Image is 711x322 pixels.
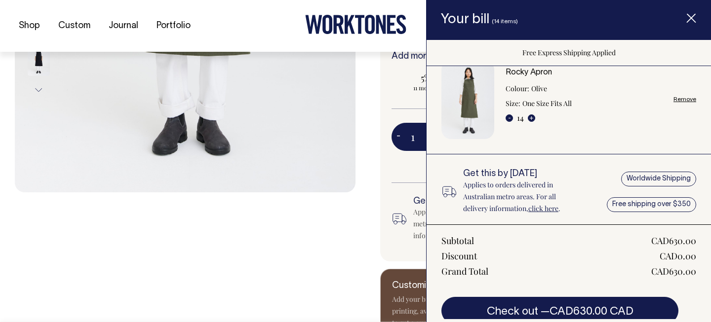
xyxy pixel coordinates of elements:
button: - [392,127,405,147]
button: + [426,127,441,147]
dt: Colour: [506,83,529,95]
input: 5% OFF 11 more to apply [392,69,478,95]
a: Rocky Apron [506,69,552,76]
h6: Add more of this item or any of our other to save [392,52,665,62]
a: click here [528,204,558,213]
span: 11 more to apply [396,84,473,92]
button: - [506,114,513,122]
div: Subtotal [441,235,474,247]
div: CAD630.00 [651,235,696,247]
h6: Get this by [DATE] [413,197,541,207]
div: Applies to orders delivered in Australian metro areas. For all delivery information, . [413,206,541,242]
h6: Get this by [DATE] [463,169,580,179]
dd: Olive [531,83,547,95]
dt: Size: [506,98,520,109]
img: Rocky Apron [441,60,494,139]
img: charcoal [28,41,50,76]
button: Next [31,79,46,101]
dd: One Size Fits All [522,98,572,109]
div: CAD0.00 [660,250,696,262]
p: Applies to orders delivered in Australian metro areas. For all delivery information, . [463,179,580,215]
div: CAD630.00 [651,265,696,277]
a: Remove [673,96,696,103]
span: CAD630.00 CAD [550,307,633,317]
a: Custom [54,18,94,34]
button: + [528,114,535,122]
a: Journal [105,18,142,34]
a: Portfolio [153,18,195,34]
span: Free Express Shipping Applied [522,48,616,57]
h6: Customise this product [392,281,550,291]
span: 5% OFF [396,72,473,84]
div: Grand Total [441,265,488,277]
span: (14 items) [492,19,518,24]
div: Discount [441,250,477,262]
a: Shop [15,18,44,34]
